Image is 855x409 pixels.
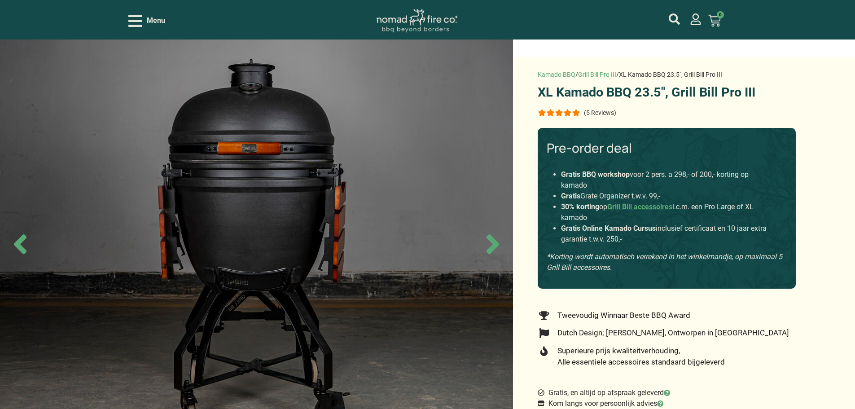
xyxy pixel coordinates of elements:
[690,13,702,25] a: mijn account
[477,229,509,260] span: Next slide
[575,71,578,78] span: /
[547,252,782,272] em: *Korting wordt automatisch verrekend in het winkelmandje, op maximaal 5 Grill Bill accessoires.
[607,202,672,211] a: Grill Bill accessoires
[669,13,680,25] a: mijn account
[584,109,616,116] p: (5 Reviews)
[555,345,725,368] span: Superieure prijs kwaliteitverhouding, Alle essentiele accessoires standaard bijgeleverd
[578,71,616,78] a: Grill Bill Pro III
[147,15,165,26] span: Menu
[377,9,457,33] img: Nomad Logo
[128,13,165,29] div: Open/Close Menu
[561,202,599,211] strong: 30% korting
[538,70,722,79] nav: breadcrumbs
[538,398,663,409] a: Kom langs voor persoonlijk advies
[555,327,789,339] span: Dutch Design; [PERSON_NAME], Ontworpen in [GEOGRAPHIC_DATA]
[547,141,787,156] h3: Pre-order deal
[561,223,772,245] li: inclusief certificaat en 10 jaar extra garantie t.w.v. 250,-
[555,310,690,321] span: Tweevoudig Winnaar Beste BBQ Award
[561,224,656,233] strong: Gratis Online Kamado Cursus
[4,229,36,260] span: Previous slide
[538,387,670,398] a: Gratis, en altijd op afspraak geleverd
[561,170,630,179] strong: Gratis BBQ workshop
[561,202,772,223] li: op i.c.m. een Pro Large of XL kamado
[546,387,670,398] span: Gratis, en altijd op afspraak geleverd
[619,71,722,78] span: XL Kamado BBQ 23.5″, Grill Bill Pro III
[616,71,619,78] span: /
[717,11,724,18] span: 0
[561,191,772,202] li: Grate Organizer t.w.v. 99,-
[561,169,772,191] li: voor 2 pers. a 298,- of 200,- korting op kamado
[561,192,580,200] strong: Gratis
[546,398,663,409] span: Kom langs voor persoonlijk advies
[697,9,732,32] a: 0
[538,86,796,99] h1: XL Kamado BBQ 23.5″, Grill Bill Pro III
[538,71,575,78] a: Kamado BBQ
